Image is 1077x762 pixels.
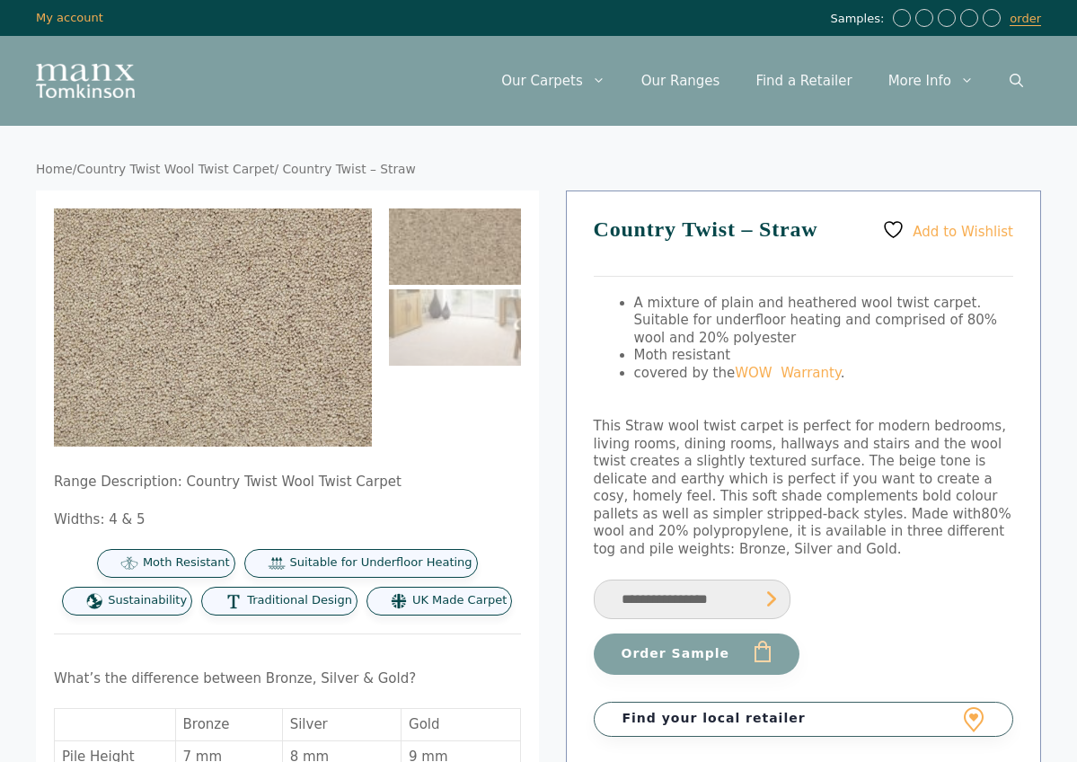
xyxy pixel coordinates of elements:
[594,506,1011,557] span: 80% wool and 20% polypropylene, it is available in three different tog and pile weights: Bronze, ...
[483,54,623,108] a: Our Carpets
[36,162,73,176] a: Home
[634,295,998,346] span: A mixture of plain and heathered wool twist carpet. Suitable for underfloor heating and comprised...
[882,218,1013,241] a: Add to Wishlist
[634,365,1014,383] li: covered by the .
[737,54,870,108] a: Find a Retailer
[830,12,888,27] span: Samples:
[54,474,521,492] p: Range Description: Country Twist Wool Twist Carpet
[870,54,992,108] a: More Info
[992,54,1041,108] a: Open Search Bar
[389,208,521,285] img: Country Twist - Straw
[389,289,521,366] img: Country Twist
[594,702,1014,736] a: Find your local retailer
[483,54,1041,108] nav: Primary
[247,593,352,608] span: Traditional Design
[1010,12,1041,26] a: order
[36,11,103,24] a: My account
[36,64,135,98] img: Manx Tomkinson
[735,365,840,381] a: WOW Warranty
[412,593,507,608] span: UK Made Carpet
[176,709,283,742] td: Bronze
[913,223,1013,239] span: Add to Wishlist
[283,709,402,742] td: Silver
[402,709,520,742] td: Gold
[36,162,1041,178] nav: Breadcrumb
[76,162,274,176] a: Country Twist Wool Twist Carpet
[594,418,1006,522] span: This Straw wool twist carpet is perfect for modern bedrooms, living rooms, dining rooms, hallways...
[594,218,1014,277] h1: Country Twist – Straw
[54,670,521,688] p: What’s the difference between Bronze, Silver & Gold?
[634,347,731,363] span: Moth resistant
[623,54,738,108] a: Our Ranges
[54,511,521,529] p: Widths: 4 & 5
[290,555,472,571] span: Suitable for Underfloor Heating
[143,555,230,571] span: Moth Resistant
[108,593,187,608] span: Sustainability
[594,634,799,675] button: Order Sample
